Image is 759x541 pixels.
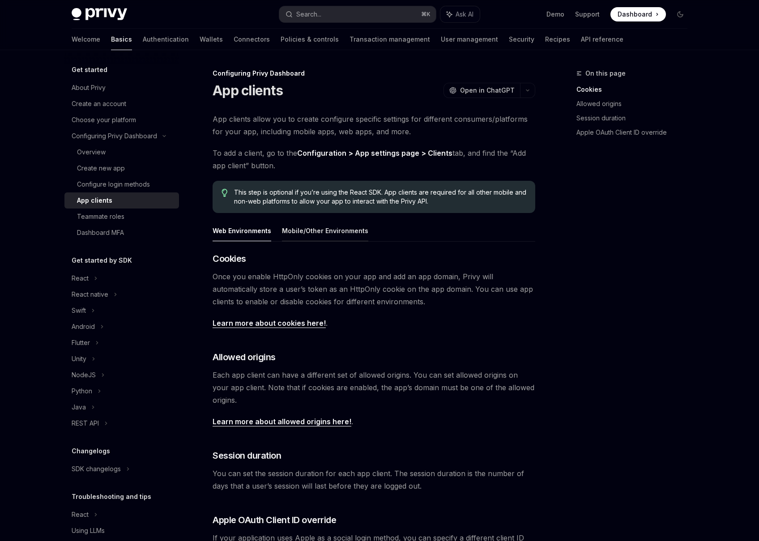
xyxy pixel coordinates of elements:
a: Configure login methods [64,176,179,192]
a: Support [575,10,600,19]
img: dark logo [72,8,127,21]
span: Open in ChatGPT [460,86,515,95]
a: Choose your platform [64,112,179,128]
a: Policies & controls [281,29,339,50]
div: React [72,273,89,284]
svg: Tip [222,189,228,197]
h5: Get started [72,64,107,75]
span: On this page [585,68,626,79]
a: Demo [546,10,564,19]
a: Basics [111,29,132,50]
a: Learn more about allowed origins here! [213,417,351,426]
a: Configuration > App settings page > Clients [297,149,452,158]
div: Dashboard MFA [77,227,124,238]
a: Learn more about cookies here! [213,319,326,328]
a: About Privy [64,80,179,96]
span: Once you enable HttpOnly cookies on your app and add an app domain, Privy will automatically stor... [213,270,535,308]
a: App clients [64,192,179,209]
div: Teammate roles [77,211,124,222]
span: Session duration [213,449,281,462]
span: Ask AI [456,10,473,19]
a: API reference [581,29,623,50]
a: Session duration [576,111,695,125]
div: React [72,509,89,520]
a: Overview [64,144,179,160]
button: Search...⌘K [279,6,436,22]
div: Create new app [77,163,125,174]
div: REST API [72,418,99,429]
div: Python [72,386,92,396]
div: NodeJS [72,370,96,380]
span: App clients allow you to create configure specific settings for different consumers/platforms for... [213,113,535,138]
div: Configuring Privy Dashboard [213,69,535,78]
div: Configure login methods [77,179,150,190]
span: ⌘ K [421,11,431,18]
span: This step is optional if you’re using the React SDK. App clients are required for all other mobil... [234,188,526,206]
button: Mobile/Other Environments [282,220,368,241]
div: Android [72,321,95,332]
button: Open in ChatGPT [443,83,520,98]
a: Security [509,29,534,50]
a: Wallets [200,29,223,50]
div: Unity [72,354,86,364]
div: SDK changelogs [72,464,121,474]
div: React native [72,289,108,300]
a: Dashboard [610,7,666,21]
a: Using LLMs [64,523,179,539]
a: Transaction management [350,29,430,50]
button: Ask AI [440,6,480,22]
a: Dashboard MFA [64,225,179,241]
span: Each app client can have a different set of allowed origins. You can set allowed origins on your ... [213,369,535,406]
div: App clients [77,195,112,206]
a: Cookies [576,82,695,97]
div: Overview [77,147,106,158]
h5: Changelogs [72,446,110,456]
span: To add a client, go to the tab, and find the “Add app client” button. [213,147,535,172]
button: Web Environments [213,220,271,241]
a: Connectors [234,29,270,50]
a: Recipes [545,29,570,50]
div: Create an account [72,98,126,109]
span: . [213,415,535,428]
span: Cookies [213,252,246,265]
div: Java [72,402,86,413]
a: User management [441,29,498,50]
span: You can set the session duration for each app client. The session duration is the number of days ... [213,467,535,492]
div: About Privy [72,82,106,93]
div: Flutter [72,337,90,348]
span: Dashboard [618,10,652,19]
div: Configuring Privy Dashboard [72,131,157,141]
div: Using LLMs [72,525,105,536]
h5: Get started by SDK [72,255,132,266]
a: Welcome [72,29,100,50]
span: . [213,317,535,329]
div: Swift [72,305,86,316]
button: Toggle dark mode [673,7,687,21]
a: Create new app [64,160,179,176]
a: Allowed origins [576,97,695,111]
a: Teammate roles [64,209,179,225]
div: Choose your platform [72,115,136,125]
h1: App clients [213,82,283,98]
h5: Troubleshooting and tips [72,491,151,502]
div: Search... [296,9,321,20]
span: Allowed origins [213,351,276,363]
a: Create an account [64,96,179,112]
span: Apple OAuth Client ID override [213,514,336,526]
a: Authentication [143,29,189,50]
a: Apple OAuth Client ID override [576,125,695,140]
